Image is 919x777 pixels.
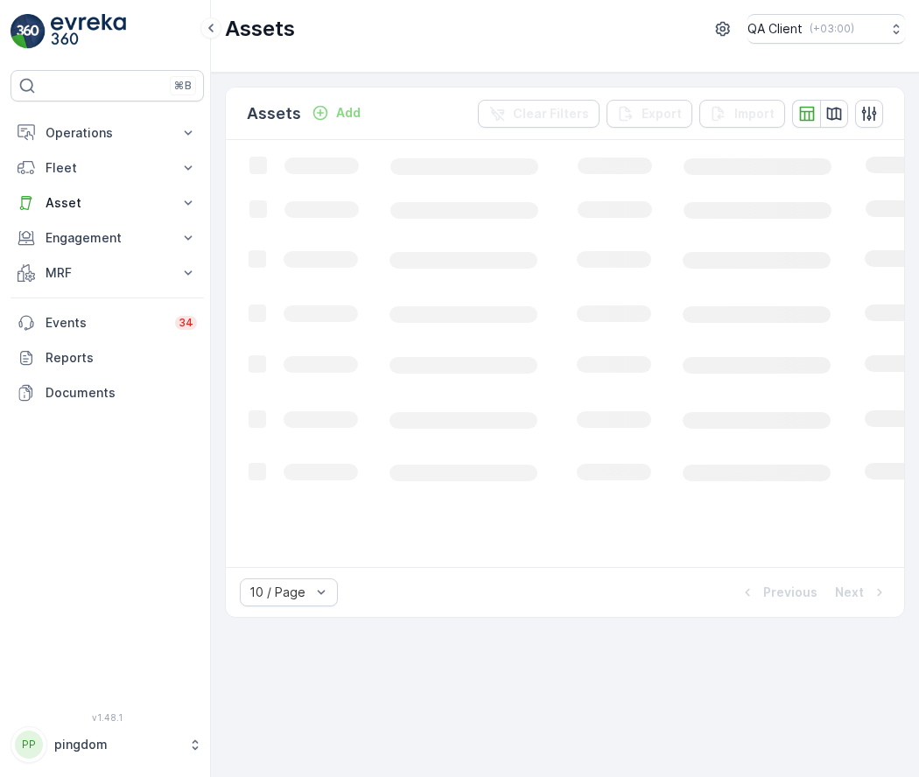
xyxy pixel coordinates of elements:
div: PP [15,731,43,759]
button: Add [305,102,368,123]
button: PPpingdom [11,726,204,763]
p: Previous [763,584,817,601]
span: v 1.48.1 [11,712,204,723]
p: Assets [247,101,301,126]
button: MRF [11,255,204,290]
p: Events [46,314,165,332]
p: Assets [225,15,295,43]
img: logo [11,14,46,49]
p: Import [734,105,775,122]
p: Engagement [46,229,169,247]
button: Fleet [11,150,204,185]
img: logo_light-DOdMpM7g.png [51,14,126,49]
p: Operations [46,124,169,142]
button: Export [607,100,692,128]
button: QA Client(+03:00) [747,14,905,44]
p: pingdom [54,736,179,753]
button: Operations [11,115,204,150]
p: ⌘B [174,79,192,93]
p: QA Client [747,20,803,38]
p: Reports [46,349,197,367]
a: Events34 [11,305,204,340]
p: Documents [46,384,197,402]
button: Clear Filters [478,100,600,128]
p: Export [642,105,682,122]
p: Fleet [46,159,169,177]
p: 34 [179,316,193,330]
p: Next [835,584,864,601]
p: ( +03:00 ) [810,22,854,36]
p: Add [336,104,361,122]
button: Asset [11,185,204,220]
button: Engagement [11,220,204,255]
a: Documents [11,375,204,410]
button: Import [699,100,785,128]
p: MRF [46,264,169,282]
a: Reports [11,340,204,375]
button: Next [833,582,890,603]
p: Clear Filters [513,105,589,122]
button: Previous [737,582,819,603]
p: Asset [46,194,169,212]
